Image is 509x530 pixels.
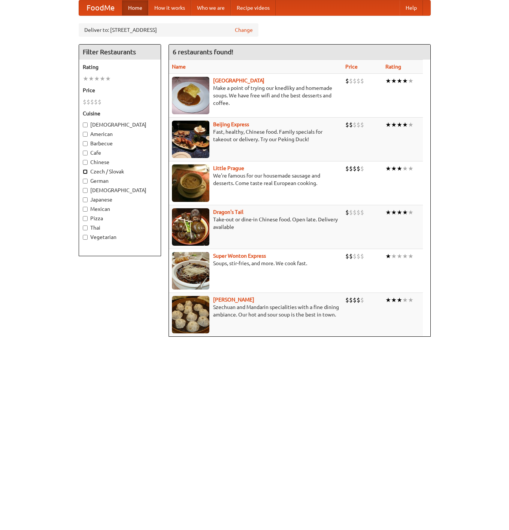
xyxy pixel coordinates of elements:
[98,98,102,106] li: $
[83,224,157,231] label: Thai
[353,77,357,85] li: $
[408,121,413,129] li: ★
[353,164,357,173] li: $
[172,84,340,107] p: Make a point of trying our knedlíky and homemade soups. We have free wifi and the best desserts a...
[391,296,397,304] li: ★
[349,121,353,129] li: $
[235,26,253,34] a: Change
[83,151,88,155] input: Cafe
[105,75,111,83] li: ★
[83,233,157,241] label: Vegetarian
[88,75,94,83] li: ★
[83,187,157,194] label: [DEMOGRAPHIC_DATA]
[172,296,209,333] img: shandong.jpg
[83,98,87,106] li: $
[83,215,157,222] label: Pizza
[345,296,349,304] li: $
[172,252,209,290] img: superwonton.jpg
[345,208,349,216] li: $
[172,128,340,143] p: Fast, healthy, Chinese food. Family specials for takeout or delivery. Try our Peking Duck!
[357,164,360,173] li: $
[385,121,391,129] li: ★
[83,110,157,117] h5: Cuisine
[213,253,266,259] a: Super Wonton Express
[172,216,340,231] p: Take-out or dine-in Chinese food. Open late. Delivery available
[100,75,105,83] li: ★
[408,252,413,260] li: ★
[360,208,364,216] li: $
[408,208,413,216] li: ★
[385,296,391,304] li: ★
[83,188,88,193] input: [DEMOGRAPHIC_DATA]
[83,149,157,157] label: Cafe
[391,121,397,129] li: ★
[213,165,244,171] a: Little Prague
[122,0,148,15] a: Home
[90,98,94,106] li: $
[357,296,360,304] li: $
[402,208,408,216] li: ★
[345,164,349,173] li: $
[83,179,88,184] input: German
[172,208,209,246] img: dragon.jpg
[397,296,402,304] li: ★
[349,208,353,216] li: $
[353,121,357,129] li: $
[83,216,88,221] input: Pizza
[172,260,340,267] p: Soups, stir-fries, and more. We cook fast.
[83,140,157,147] label: Barbecue
[385,208,391,216] li: ★
[172,64,186,70] a: Name
[83,235,88,240] input: Vegetarian
[79,23,258,37] div: Deliver to: [STREET_ADDRESS]
[349,77,353,85] li: $
[391,208,397,216] li: ★
[83,75,88,83] li: ★
[402,252,408,260] li: ★
[83,63,157,71] h5: Rating
[349,296,353,304] li: $
[79,45,161,60] h4: Filter Restaurants
[357,121,360,129] li: $
[172,77,209,114] img: czechpoint.jpg
[397,208,402,216] li: ★
[397,252,402,260] li: ★
[353,208,357,216] li: $
[397,121,402,129] li: ★
[231,0,276,15] a: Recipe videos
[83,196,157,203] label: Japanese
[385,64,401,70] a: Rating
[345,77,349,85] li: $
[385,252,391,260] li: ★
[385,164,391,173] li: ★
[83,168,157,175] label: Czech / Slovak
[83,197,88,202] input: Japanese
[213,78,264,84] a: [GEOGRAPHIC_DATA]
[400,0,423,15] a: Help
[402,121,408,129] li: ★
[408,77,413,85] li: ★
[360,296,364,304] li: $
[213,209,243,215] a: Dragon's Tail
[83,158,157,166] label: Chinese
[397,77,402,85] li: ★
[83,177,157,185] label: German
[172,164,209,202] img: littleprague.jpg
[83,122,88,127] input: [DEMOGRAPHIC_DATA]
[83,225,88,230] input: Thai
[213,297,254,303] b: [PERSON_NAME]
[172,172,340,187] p: We're famous for our housemade sausage and desserts. Come taste real European cooking.
[402,164,408,173] li: ★
[353,296,357,304] li: $
[360,252,364,260] li: $
[83,87,157,94] h5: Price
[349,252,353,260] li: $
[83,141,88,146] input: Barbecue
[83,207,88,212] input: Mexican
[148,0,191,15] a: How it works
[357,208,360,216] li: $
[213,121,249,127] a: Beijing Express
